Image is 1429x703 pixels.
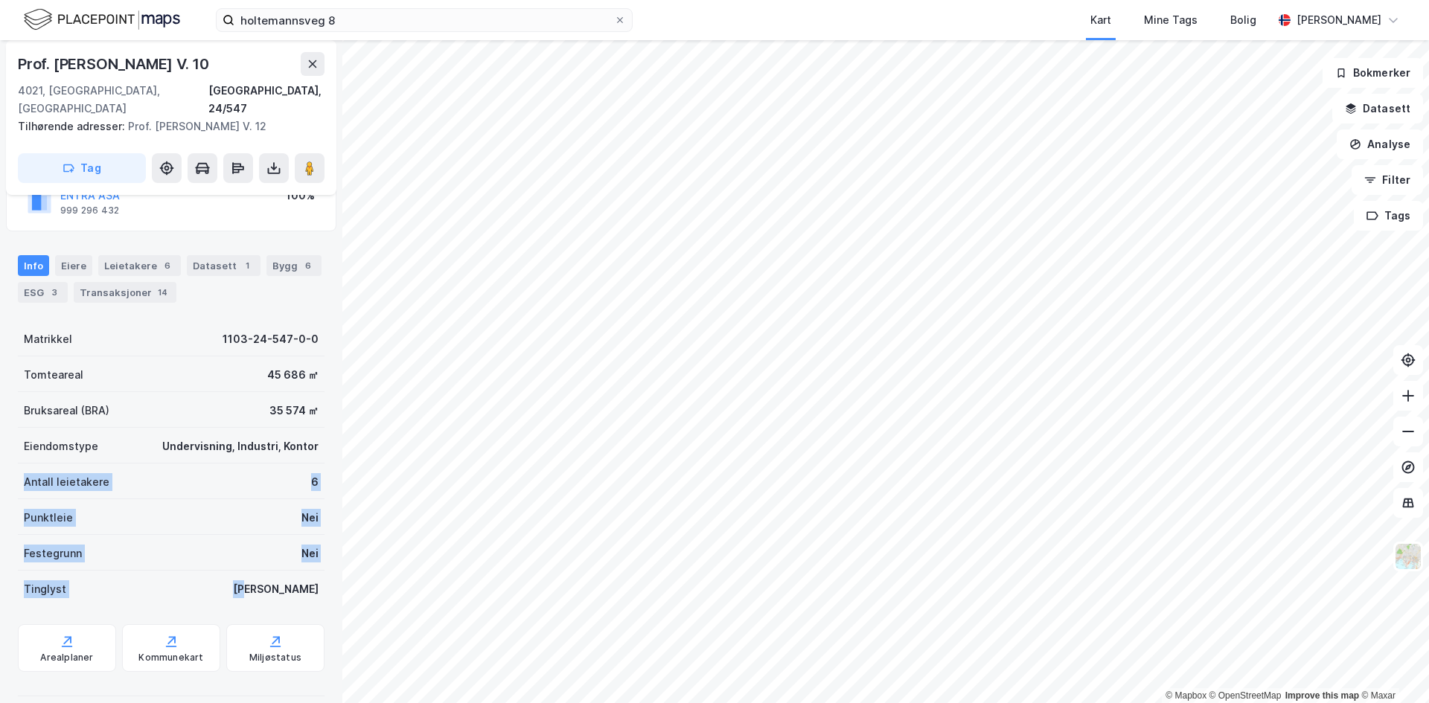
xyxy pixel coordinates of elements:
[24,402,109,420] div: Bruksareal (BRA)
[18,282,68,303] div: ESG
[301,545,319,562] div: Nei
[1352,165,1423,195] button: Filter
[1166,690,1206,701] a: Mapbox
[40,652,93,664] div: Arealplaner
[24,7,180,33] img: logo.f888ab2527a4732fd821a326f86c7f29.svg
[55,255,92,276] div: Eiere
[1230,11,1256,29] div: Bolig
[1355,632,1429,703] div: Kontrollprogram for chat
[187,255,260,276] div: Datasett
[301,509,319,527] div: Nei
[208,82,325,118] div: [GEOGRAPHIC_DATA], 24/547
[155,285,170,300] div: 14
[74,282,176,303] div: Transaksjoner
[24,473,109,491] div: Antall leietakere
[311,473,319,491] div: 6
[301,258,316,273] div: 6
[267,366,319,384] div: 45 686 ㎡
[1354,201,1423,231] button: Tags
[18,52,212,76] div: Prof. [PERSON_NAME] V. 10
[269,402,319,420] div: 35 574 ㎡
[223,330,319,348] div: 1103-24-547-0-0
[18,118,313,135] div: Prof. [PERSON_NAME] V. 12
[138,652,203,664] div: Kommunekart
[24,545,82,562] div: Festegrunn
[162,437,319,455] div: Undervisning, Industri, Kontor
[1285,690,1359,701] a: Improve this map
[1332,94,1423,123] button: Datasett
[249,652,301,664] div: Miljøstatus
[234,9,614,31] input: Søk på adresse, matrikkel, gårdeiere, leietakere eller personer
[1323,58,1423,88] button: Bokmerker
[24,437,98,455] div: Eiendomstype
[160,258,175,273] div: 6
[1355,632,1429,703] iframe: Chat Widget
[24,366,83,384] div: Tomteareal
[18,153,146,183] button: Tag
[266,255,322,276] div: Bygg
[1209,690,1282,701] a: OpenStreetMap
[18,120,128,132] span: Tilhørende adresser:
[1297,11,1381,29] div: [PERSON_NAME]
[240,258,255,273] div: 1
[1144,11,1198,29] div: Mine Tags
[24,509,73,527] div: Punktleie
[233,580,319,598] div: [PERSON_NAME]
[60,205,119,216] div: 999 296 432
[24,330,72,348] div: Matrikkel
[1090,11,1111,29] div: Kart
[1337,129,1423,159] button: Analyse
[18,255,49,276] div: Info
[286,187,315,205] div: 100%
[98,255,181,276] div: Leietakere
[1394,542,1422,571] img: Z
[24,580,66,598] div: Tinglyst
[47,285,62,300] div: 3
[18,82,208,118] div: 4021, [GEOGRAPHIC_DATA], [GEOGRAPHIC_DATA]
